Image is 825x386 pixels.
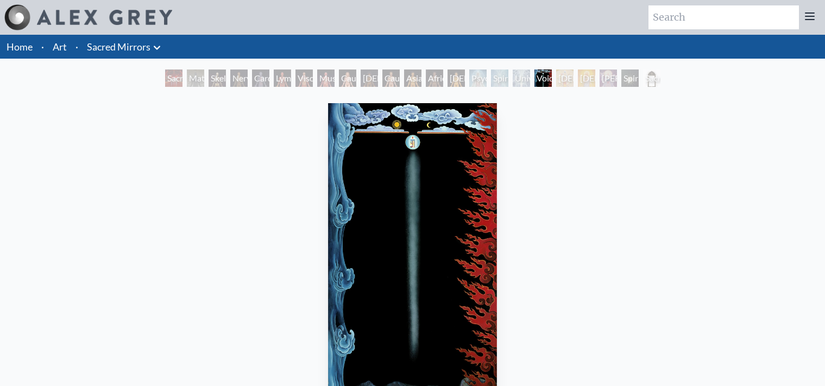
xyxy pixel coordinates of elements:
[7,41,33,53] a: Home
[87,39,150,54] a: Sacred Mirrors
[339,69,356,87] div: Caucasian Woman
[448,69,465,87] div: [DEMOGRAPHIC_DATA] Woman
[53,39,67,54] a: Art
[600,69,617,87] div: [PERSON_NAME]
[513,69,530,87] div: Universal Mind Lattice
[556,69,574,87] div: [DEMOGRAPHIC_DATA]
[37,35,48,59] li: ·
[187,69,204,87] div: Material World
[621,69,639,87] div: Spiritual World
[643,69,660,87] div: Sacred Mirrors Frame
[404,69,421,87] div: Asian Man
[361,69,378,87] div: [DEMOGRAPHIC_DATA] Woman
[230,69,248,87] div: Nervous System
[295,69,313,87] div: Viscera
[534,69,552,87] div: Void Clear Light
[382,69,400,87] div: Caucasian Man
[578,69,595,87] div: [DEMOGRAPHIC_DATA]
[491,69,508,87] div: Spiritual Energy System
[209,69,226,87] div: Skeletal System
[274,69,291,87] div: Lymphatic System
[252,69,269,87] div: Cardiovascular System
[469,69,487,87] div: Psychic Energy System
[165,69,182,87] div: Sacred Mirrors Room, [GEOGRAPHIC_DATA]
[71,35,83,59] li: ·
[317,69,335,87] div: Muscle System
[426,69,443,87] div: African Man
[648,5,799,29] input: Search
